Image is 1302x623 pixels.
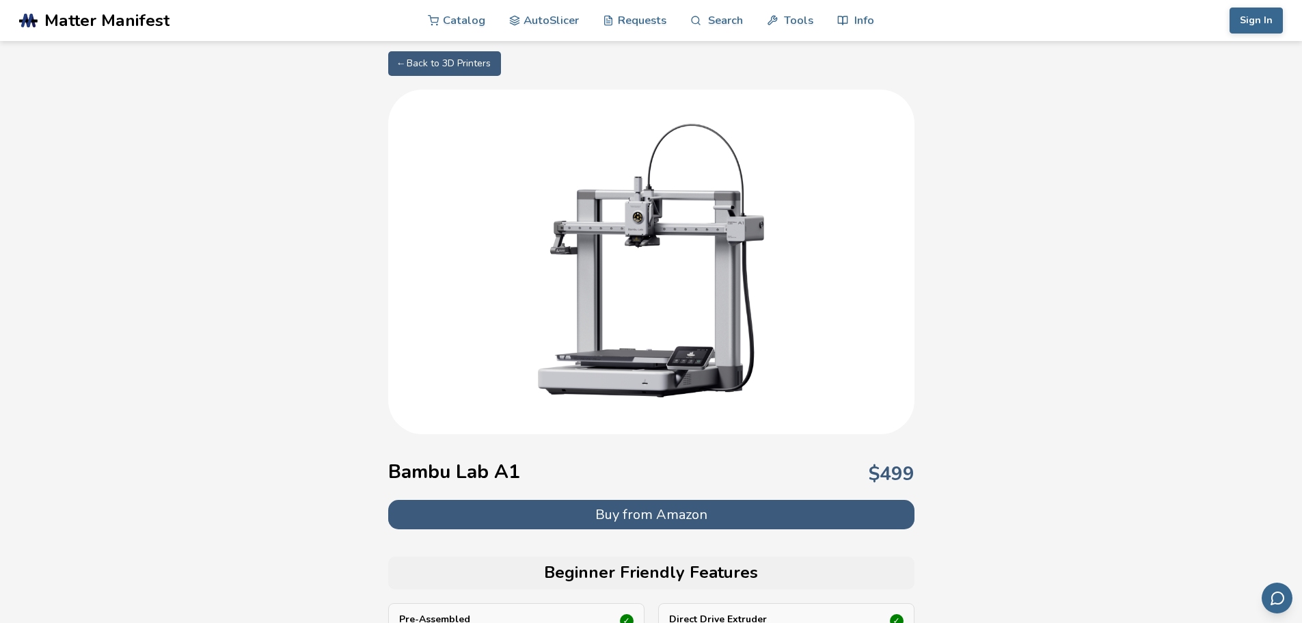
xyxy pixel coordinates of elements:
[388,51,501,76] a: ← Back to 3D Printers
[515,124,788,397] img: Bambu Lab A1
[1230,8,1283,34] button: Sign In
[388,461,520,483] h1: Bambu Lab A1
[395,564,908,583] h2: Beginner Friendly Features
[869,463,914,485] p: $ 499
[388,500,914,529] button: Buy from Amazon
[1262,583,1292,613] button: Send feedback via email
[44,11,169,30] span: Matter Manifest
